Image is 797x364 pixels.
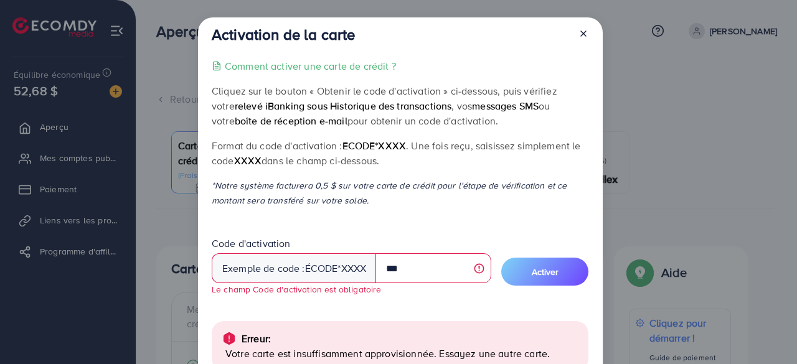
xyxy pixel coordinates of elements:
font: boîte de réception e-mail [235,114,347,128]
font: XXXX [234,154,262,167]
font: dans le champ ci-dessous. [262,154,379,167]
font: ecode*XXXX [342,139,407,152]
font: . Une fois reçu, saisissez simplement le code [212,139,581,167]
button: Activer [501,258,588,286]
font: écode [305,261,338,275]
font: messages SMS [472,99,539,113]
iframe: Chat [744,308,788,355]
font: Erreur: [242,332,271,345]
font: Exemple de code : [222,261,305,275]
font: Activer [532,266,559,278]
font: , vos [451,99,472,113]
font: Cliquez sur le bouton « Obtenir le code d'activation » ci-dessous, puis vérifiez votre [212,84,557,113]
img: alerte [222,331,237,346]
font: Format du code d'activation : [212,139,342,152]
font: Activation de la carte [212,24,356,45]
font: Votre carte est insuffisamment approvisionnée. Essayez une autre carte. [225,347,550,360]
font: relevé iBanking sous Historique des transactions [235,99,452,113]
font: ou votre [212,99,550,128]
font: Comment activer une carte de crédit ? [225,59,396,73]
font: Le champ Code d'activation est obligatoire [212,283,382,295]
font: pour obtenir un code d'activation. [347,114,498,128]
font: *XXXX [337,261,366,275]
font: *Notre système facturera 0,5 $ sur votre carte de crédit pour l'étape de vérification et ce monta... [212,179,567,207]
font: Code d'activation [212,236,291,250]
